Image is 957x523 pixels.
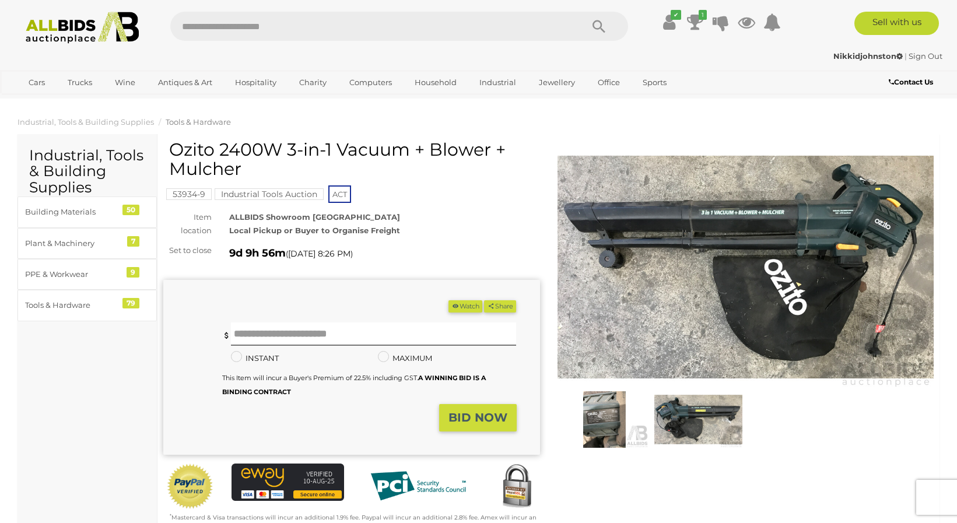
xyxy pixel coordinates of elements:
[671,10,681,20] i: ✔
[909,51,942,61] a: Sign Out
[531,73,583,92] a: Jewellery
[661,12,678,33] a: ✔
[222,374,486,395] small: This Item will incur a Buyer's Premium of 22.5% including GST.
[286,249,353,258] span: ( )
[17,290,157,321] a: Tools & Hardware 79
[155,244,220,257] div: Set to close
[122,205,139,215] div: 50
[17,117,154,127] a: Industrial, Tools & Building Supplies
[407,73,464,92] a: Household
[25,299,121,312] div: Tools & Hardware
[229,247,286,259] strong: 9d 9h 56m
[448,300,482,313] li: Watch this item
[166,188,212,200] mark: 53934-9
[169,140,537,178] h1: Ozito 2400W 3-in-1 Vacuum + Blower + Mulcher
[17,228,157,259] a: Plant & Machinery 7
[25,237,121,250] div: Plant & Machinery
[229,226,400,235] strong: Local Pickup or Buyer to Organise Freight
[493,464,540,510] img: Secured by Rapid SSL
[292,73,334,92] a: Charity
[590,73,628,92] a: Office
[362,464,475,508] img: PCI DSS compliant
[21,92,119,111] a: [GEOGRAPHIC_DATA]
[17,196,157,227] a: Building Materials 50
[448,300,482,313] button: Watch
[222,374,486,395] b: A WINNING BID IS A BINDING CONTRACT
[833,51,905,61] a: Nikkidjohnston
[686,12,704,33] a: 1
[439,404,517,431] button: BID NOW
[448,410,507,424] strong: BID NOW
[25,268,121,281] div: PPE & Workwear
[29,148,145,196] h2: Industrial, Tools & Building Supplies
[342,73,399,92] a: Computers
[472,73,524,92] a: Industrial
[570,12,628,41] button: Search
[229,212,400,222] strong: ALLBIDS Showroom [GEOGRAPHIC_DATA]
[107,73,143,92] a: Wine
[127,236,139,247] div: 7
[889,76,936,89] a: Contact Us
[122,298,139,308] div: 79
[288,248,350,259] span: [DATE] 8:26 PM
[232,464,345,501] img: eWAY Payment Gateway
[166,189,212,199] a: 53934-9
[127,267,139,278] div: 9
[378,352,432,365] label: MAXIMUM
[699,10,707,20] i: 1
[560,391,648,448] img: Ozito 2400W 3-in-1 Vacuum + Blower + Mulcher
[155,210,220,238] div: Item location
[150,73,220,92] a: Antiques & Art
[833,51,903,61] strong: Nikkidjohnston
[328,185,351,203] span: ACT
[231,352,279,365] label: INSTANT
[558,146,934,388] img: Ozito 2400W 3-in-1 Vacuum + Blower + Mulcher
[166,117,231,127] a: Tools & Hardware
[889,78,933,86] b: Contact Us
[19,12,146,44] img: Allbids.com.au
[215,189,324,199] a: Industrial Tools Auction
[25,205,121,219] div: Building Materials
[635,73,674,92] a: Sports
[215,188,324,200] mark: Industrial Tools Auction
[484,300,516,313] button: Share
[21,73,52,92] a: Cars
[17,259,157,290] a: PPE & Workwear 9
[227,73,284,92] a: Hospitality
[654,391,742,448] img: Ozito 2400W 3-in-1 Vacuum + Blower + Mulcher
[60,73,100,92] a: Trucks
[905,51,907,61] span: |
[166,464,214,510] img: Official PayPal Seal
[854,12,939,35] a: Sell with us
